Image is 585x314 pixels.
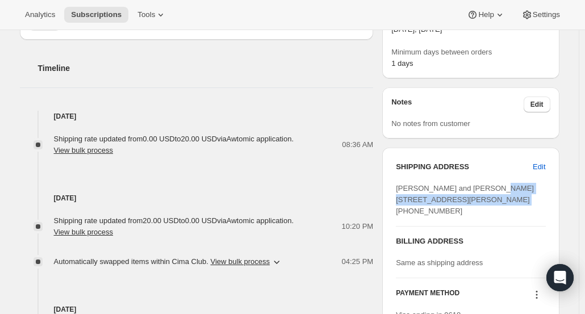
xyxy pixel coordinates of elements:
span: Analytics [25,10,55,19]
h3: SHIPPING ADDRESS [396,161,533,173]
button: Edit [526,158,552,176]
button: View bulk process [54,146,114,154]
button: Analytics [18,7,62,23]
button: Automatically swapped items within Cima Club. View bulk process [47,253,290,271]
button: Subscriptions [64,7,128,23]
span: Automatically swapped items within Cima Club . [54,256,270,267]
span: Minimum days between orders [391,47,550,58]
h3: Notes [391,97,524,112]
span: 04:25 PM [342,256,374,267]
button: View bulk process [54,228,114,236]
span: Settings [533,10,560,19]
button: Edit [524,97,550,112]
span: Shipping rate updated from 0.00 USD to 20.00 USD via Awtomic application . [54,135,294,154]
button: Help [460,7,512,23]
span: [PERSON_NAME] and [PERSON_NAME] [STREET_ADDRESS][PERSON_NAME] [PHONE_NUMBER] [396,184,534,215]
h2: Timeline [38,62,374,74]
span: Subscriptions [71,10,122,19]
button: View bulk process [211,257,270,266]
span: Tools [137,10,155,19]
button: Settings [515,7,567,23]
span: Edit [533,161,545,173]
span: 08:36 AM [342,139,373,150]
button: Tools [131,7,173,23]
span: 1 days [391,59,413,68]
span: Same as shipping address [396,258,483,267]
h4: [DATE] [20,192,374,204]
span: Edit [530,100,544,109]
span: Shipping rate updated from 20.00 USD to 0.00 USD via Awtomic application . [54,216,294,236]
span: 10:20 PM [342,221,374,232]
h3: PAYMENT METHOD [396,288,459,304]
span: No notes from customer [391,119,470,128]
h3: BILLING ADDRESS [396,236,545,247]
div: Open Intercom Messenger [546,264,574,291]
h4: [DATE] [20,111,374,122]
span: Help [478,10,494,19]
